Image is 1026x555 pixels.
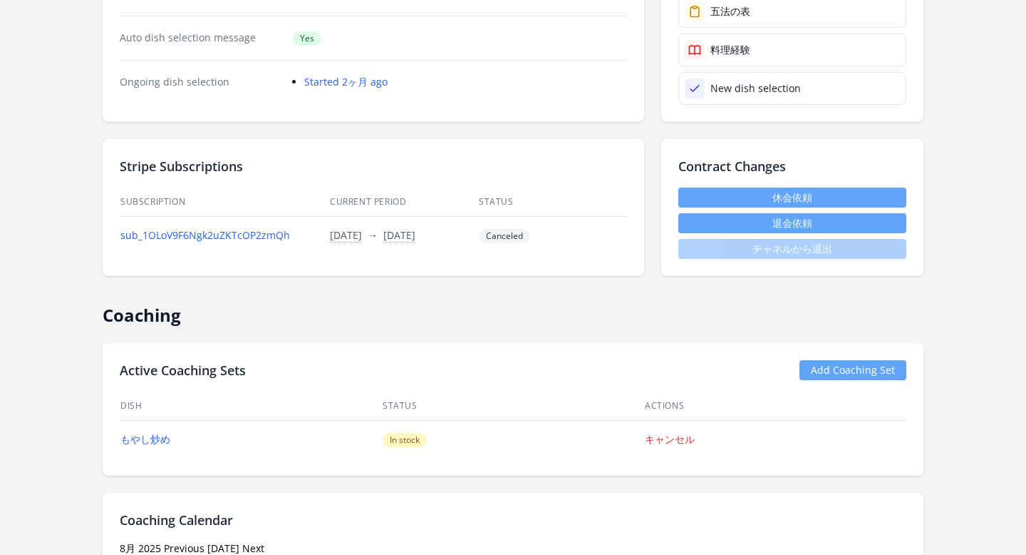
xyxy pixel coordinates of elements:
[293,31,321,46] span: Yes
[120,392,382,421] th: Dish
[645,432,695,446] a: キャンセル
[678,188,906,208] a: 休会依頼
[120,228,290,242] a: sub_1OLoV9F6Ngk2uZKTcOP2zmQh
[799,360,906,380] a: Add Coaching Set
[120,510,906,530] h2: Coaching Calendar
[242,541,264,555] a: Next
[678,213,906,233] button: 退会依頼
[330,228,362,243] button: [DATE]
[678,34,906,66] a: 料理経験
[678,239,906,259] span: チャネルから退出
[383,433,427,447] span: In stock
[644,392,906,421] th: Actions
[710,43,750,57] div: 料理経験
[329,188,478,217] th: Current Period
[120,432,170,446] a: もやし炒め
[120,541,161,555] time: 8月 2025
[120,31,281,46] dt: Auto dish selection message
[164,541,204,555] a: Previous
[304,75,388,88] a: Started 2ヶ月 ago
[120,75,281,89] dt: Ongoing dish selection
[710,81,801,96] div: New dish selection
[120,188,329,217] th: Subscription
[383,228,415,243] button: [DATE]
[382,392,644,421] th: Status
[207,541,239,555] a: [DATE]
[479,229,530,243] span: Canceled
[120,360,246,380] h2: Active Coaching Sets
[120,156,627,176] h2: Stripe Subscriptions
[478,188,627,217] th: Status
[710,4,750,19] div: 五法の表
[103,293,923,326] h2: Coaching
[368,228,378,242] span: →
[678,72,906,105] a: New dish selection
[678,156,906,176] h2: Contract Changes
